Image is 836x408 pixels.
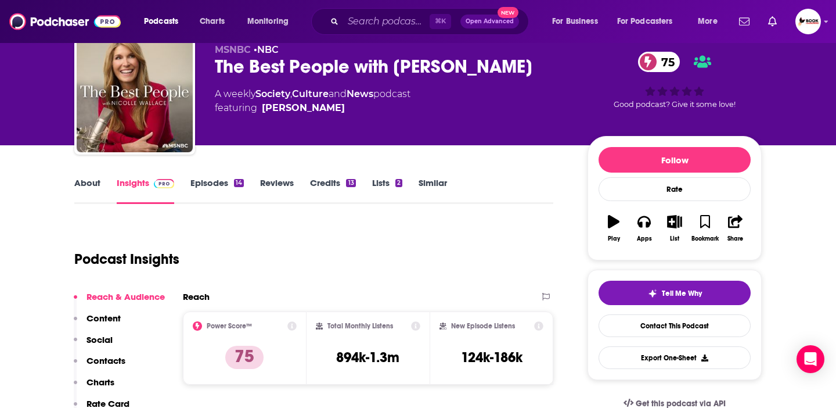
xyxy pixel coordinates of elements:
a: Episodes14 [190,177,244,204]
div: Apps [637,235,652,242]
button: Apps [629,207,659,249]
p: Content [87,313,121,324]
img: Podchaser Pro [154,179,174,188]
div: Bookmark [691,235,719,242]
div: Share [727,235,743,242]
button: Bookmark [690,207,720,249]
a: Similar [419,177,447,204]
a: About [74,177,100,204]
div: List [670,235,679,242]
span: Podcasts [144,13,178,30]
a: 75 [638,52,680,72]
span: MSNBC [215,44,251,55]
button: Follow [599,147,751,173]
button: Contacts [74,355,125,377]
button: open menu [136,12,193,31]
h1: Podcast Insights [74,250,179,268]
span: , [290,88,292,99]
span: featuring [215,101,410,115]
a: Contact This Podcast [599,314,751,337]
span: 75 [650,52,680,72]
button: Content [74,313,121,334]
a: InsightsPodchaser Pro [117,177,174,204]
img: Podchaser - Follow, Share and Rate Podcasts [9,10,121,33]
div: 2 [395,179,402,187]
button: open menu [690,12,732,31]
a: Show notifications dropdown [734,12,754,31]
p: Reach & Audience [87,291,165,302]
img: User Profile [795,9,821,34]
h2: New Episode Listens [451,322,515,330]
p: Contacts [87,355,125,366]
a: Society [255,88,290,99]
div: 75Good podcast? Give it some love! [588,44,762,116]
a: Reviews [260,177,294,204]
a: NBC [257,44,279,55]
a: Charts [192,12,232,31]
button: Share [720,207,751,249]
h3: 124k-186k [461,349,522,366]
input: Search podcasts, credits, & more... [343,12,430,31]
button: open menu [610,12,690,31]
span: Good podcast? Give it some love! [614,100,736,109]
span: Open Advanced [466,19,514,24]
h3: 894k-1.3m [336,349,399,366]
button: Play [599,207,629,249]
span: Logged in as BookLaunchers [795,9,821,34]
span: For Podcasters [617,13,673,30]
button: Reach & Audience [74,291,165,313]
span: More [698,13,718,30]
button: open menu [544,12,612,31]
a: Culture [292,88,329,99]
button: tell me why sparkleTell Me Why [599,281,751,305]
span: Charts [200,13,225,30]
div: 13 [346,179,355,187]
a: Lists2 [372,177,402,204]
div: A weekly podcast [215,87,410,115]
a: Show notifications dropdown [763,12,781,31]
span: and [329,88,347,99]
span: ⌘ K [430,14,451,29]
img: tell me why sparkle [648,289,657,298]
h2: Power Score™ [207,322,252,330]
button: Show profile menu [795,9,821,34]
button: Charts [74,377,114,398]
span: Tell Me Why [662,289,702,298]
img: The Best People with Nicolle Wallace [77,36,193,152]
button: Export One-Sheet [599,346,751,369]
a: Nicolle Wallace [262,101,345,115]
p: Charts [87,377,114,388]
div: 14 [234,179,244,187]
span: New [498,7,518,18]
button: Social [74,334,113,356]
div: Rate [599,177,751,201]
span: For Business [552,13,598,30]
h2: Total Monthly Listens [327,322,393,330]
span: Monitoring [247,13,289,30]
h2: Reach [183,291,210,302]
div: Play [608,235,620,242]
p: 75 [225,346,264,369]
button: List [660,207,690,249]
div: Open Intercom Messenger [797,345,824,373]
a: News [347,88,373,99]
span: • [254,44,279,55]
button: open menu [239,12,304,31]
button: Open AdvancedNew [460,15,519,28]
a: Credits13 [310,177,355,204]
div: Search podcasts, credits, & more... [322,8,540,35]
p: Social [87,334,113,345]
